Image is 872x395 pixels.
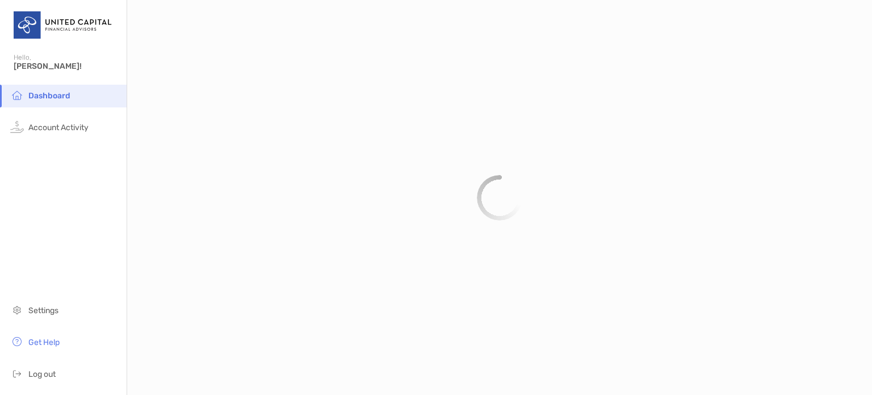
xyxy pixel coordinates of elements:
[28,123,89,132] span: Account Activity
[10,335,24,348] img: get-help icon
[14,61,120,71] span: [PERSON_NAME]!
[14,5,113,45] img: United Capital Logo
[10,120,24,134] img: activity icon
[28,369,56,379] span: Log out
[28,91,70,101] span: Dashboard
[10,303,24,317] img: settings icon
[10,367,24,380] img: logout icon
[10,88,24,102] img: household icon
[28,306,58,315] span: Settings
[28,338,60,347] span: Get Help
